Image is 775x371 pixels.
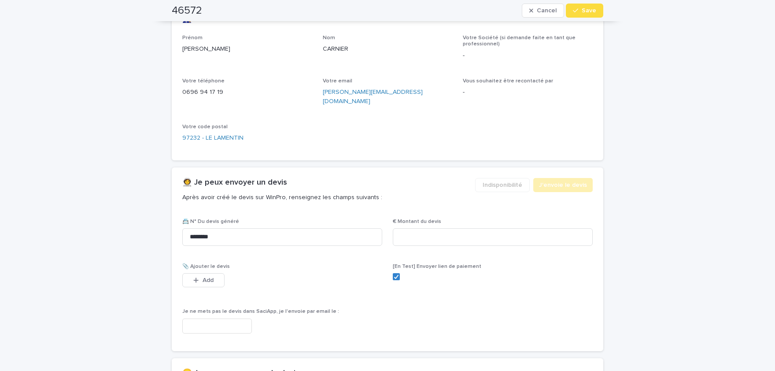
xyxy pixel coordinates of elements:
[463,78,553,84] span: Vous souhaitez être recontacté par
[182,88,312,97] p: 0696 94 17 19
[182,264,230,269] span: 📎 Ajouter le devis
[463,35,576,47] span: Votre Société (si demande faite en tant que professionnel)
[393,264,481,269] span: [En Test] Envoyer lien de paiement
[323,35,335,41] span: Nom
[182,134,244,143] a: 97232 - LE LAMENTIN
[182,124,228,130] span: Votre code postal
[182,309,339,314] span: Je ne mets pas le devis dans SaciApp, je l'envoie par email le :
[475,178,530,192] button: Indisponibilité
[182,78,225,84] span: Votre téléphone
[182,45,312,54] p: [PERSON_NAME]
[172,4,202,17] h2: 46572
[463,88,593,97] p: -
[483,181,522,189] span: Indisponibilité
[182,193,468,201] p: Après avoir créé le devis sur WinPro, renseignez les champs suivants :
[203,277,214,283] span: Add
[582,7,596,14] span: Save
[182,178,287,188] h2: 👩‍🚀 Je peux envoyer un devis
[323,45,453,54] p: CARNIER
[182,273,225,287] button: Add
[182,35,203,41] span: Prénom
[522,4,564,18] button: Cancel
[323,78,352,84] span: Votre email
[393,219,441,224] span: € Montant du devis
[182,219,239,224] span: 📇 N° Du devis généré
[566,4,603,18] button: Save
[539,181,587,189] span: J'envoie le devis
[537,7,557,14] span: Cancel
[463,51,593,60] p: -
[323,89,423,104] a: [PERSON_NAME][EMAIL_ADDRESS][DOMAIN_NAME]
[533,178,593,192] button: J'envoie le devis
